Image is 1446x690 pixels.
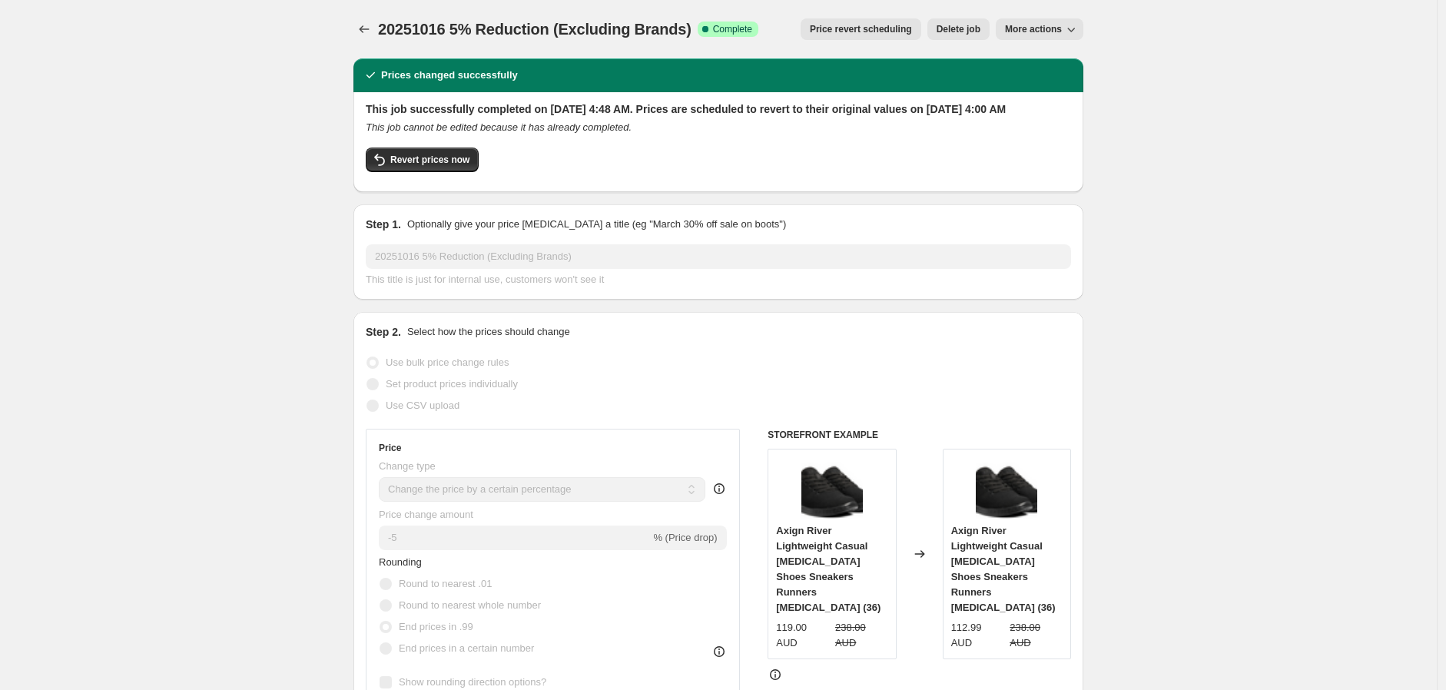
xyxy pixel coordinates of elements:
[379,509,473,520] span: Price change amount
[366,101,1071,117] h2: This job successfully completed on [DATE] 4:48 AM. Prices are scheduled to revert to their origin...
[1010,620,1063,651] strike: 238.00 AUD
[379,526,650,550] input: -15
[366,324,401,340] h2: Step 2.
[776,620,829,651] div: 119.00 AUD
[713,23,752,35] span: Complete
[378,21,691,38] span: 20251016 5% Reduction (Excluding Brands)
[976,457,1037,519] img: AX00105_c612b154-86fe-4195-b873-5ceb9f6a05cd_80x.png
[366,148,479,172] button: Revert prices now
[379,442,401,454] h3: Price
[390,154,469,166] span: Revert prices now
[653,532,717,543] span: % (Price drop)
[399,642,534,654] span: End prices in a certain number
[399,621,473,632] span: End prices in .99
[379,556,422,568] span: Rounding
[407,324,570,340] p: Select how the prices should change
[996,18,1083,40] button: More actions
[711,481,727,496] div: help
[407,217,786,232] p: Optionally give your price [MEDICAL_DATA] a title (eg "March 30% off sale on boots")
[366,244,1071,269] input: 30% off holiday sale
[366,217,401,232] h2: Step 1.
[366,274,604,285] span: This title is just for internal use, customers won't see it
[1005,23,1062,35] span: More actions
[379,460,436,472] span: Change type
[801,18,921,40] button: Price revert scheduling
[399,599,541,611] span: Round to nearest whole number
[927,18,990,40] button: Delete job
[951,620,1004,651] div: 112.99 AUD
[399,578,492,589] span: Round to nearest .01
[366,121,632,133] i: This job cannot be edited because it has already completed.
[386,357,509,368] span: Use bulk price change rules
[951,525,1056,613] span: Axign River Lightweight Casual [MEDICAL_DATA] Shoes Sneakers Runners [MEDICAL_DATA] (36)
[381,68,518,83] h2: Prices changed successfully
[937,23,980,35] span: Delete job
[810,23,912,35] span: Price revert scheduling
[353,18,375,40] button: Price change jobs
[399,676,546,688] span: Show rounding direction options?
[768,429,1071,441] h6: STOREFRONT EXAMPLE
[386,400,459,411] span: Use CSV upload
[776,525,881,613] span: Axign River Lightweight Casual [MEDICAL_DATA] Shoes Sneakers Runners [MEDICAL_DATA] (36)
[801,457,863,519] img: AX00105_c612b154-86fe-4195-b873-5ceb9f6a05cd_80x.png
[835,620,888,651] strike: 238.00 AUD
[386,378,518,390] span: Set product prices individually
